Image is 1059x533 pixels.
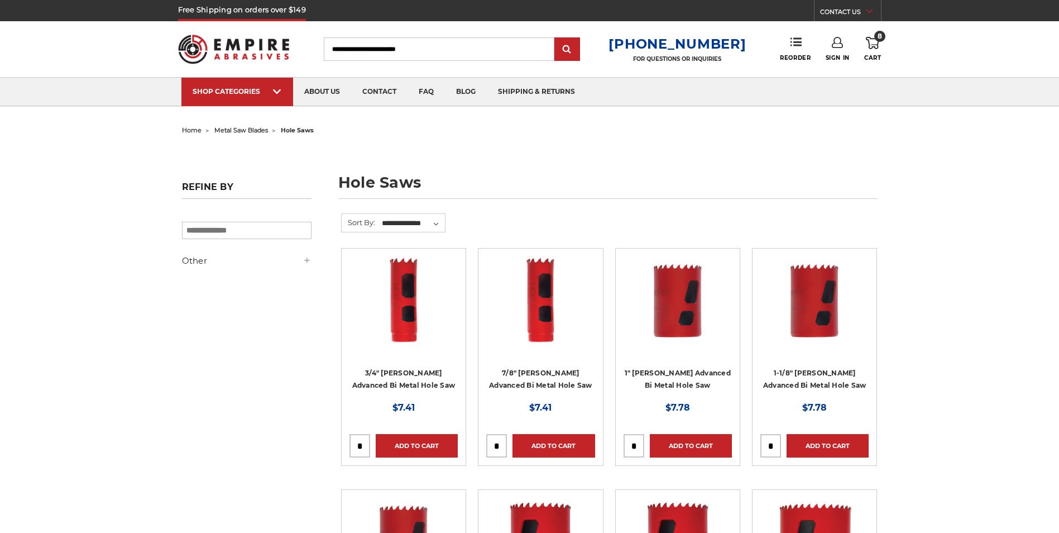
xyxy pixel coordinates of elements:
h5: Other [182,254,312,268]
a: faq [408,78,445,106]
a: metal saw blades [214,126,268,134]
a: 1" [PERSON_NAME] Advanced Bi Metal Hole Saw [625,369,731,390]
a: shipping & returns [487,78,586,106]
select: Sort By: [380,215,445,232]
img: Empire Abrasives [178,27,290,71]
span: Reorder [780,54,811,61]
a: 3/4" [PERSON_NAME] Advanced Bi Metal Hole Saw [352,369,456,390]
span: $7.41 [392,402,415,413]
a: contact [351,78,408,106]
label: Sort By: [342,214,375,231]
span: Sign In [826,54,850,61]
img: 1-1/8" Morse Advanced Bi Metal Hole Saw [770,256,859,346]
a: blog [445,78,487,106]
a: Add to Cart [650,434,732,458]
span: Cart [864,54,881,61]
a: [PHONE_NUMBER] [608,36,746,52]
a: 1-1/8" Morse Advanced Bi Metal Hole Saw [760,256,869,365]
span: 8 [874,31,885,42]
h1: hole saws [338,175,878,199]
img: 1" Morse Advanced Bi Metal Hole Saw [633,256,722,346]
a: 1-1/8" [PERSON_NAME] Advanced Bi Metal Hole Saw [763,369,866,390]
a: about us [293,78,351,106]
img: 7/8" Morse Advanced Bi Metal Hole Saw [496,256,585,346]
a: Reorder [780,37,811,61]
a: 3/4" Morse Advanced Bi Metal Hole Saw [349,256,458,365]
p: FOR QUESTIONS OR INQUIRIES [608,55,746,63]
a: 7/8" [PERSON_NAME] Advanced Bi Metal Hole Saw [489,369,592,390]
span: $7.78 [665,402,690,413]
input: Submit [556,39,578,61]
h5: Refine by [182,182,312,199]
img: 3/4" Morse Advanced Bi Metal Hole Saw [359,256,448,346]
a: Add to Cart [787,434,869,458]
a: 1" Morse Advanced Bi Metal Hole Saw [624,256,732,365]
a: 7/8" Morse Advanced Bi Metal Hole Saw [486,256,595,365]
span: $7.41 [529,402,552,413]
div: SHOP CATEGORIES [193,87,282,96]
a: 8 Cart [864,37,881,61]
a: CONTACT US [820,6,881,21]
a: Add to Cart [376,434,458,458]
span: hole saws [281,126,314,134]
span: $7.78 [802,402,827,413]
a: Add to Cart [512,434,595,458]
a: home [182,126,202,134]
